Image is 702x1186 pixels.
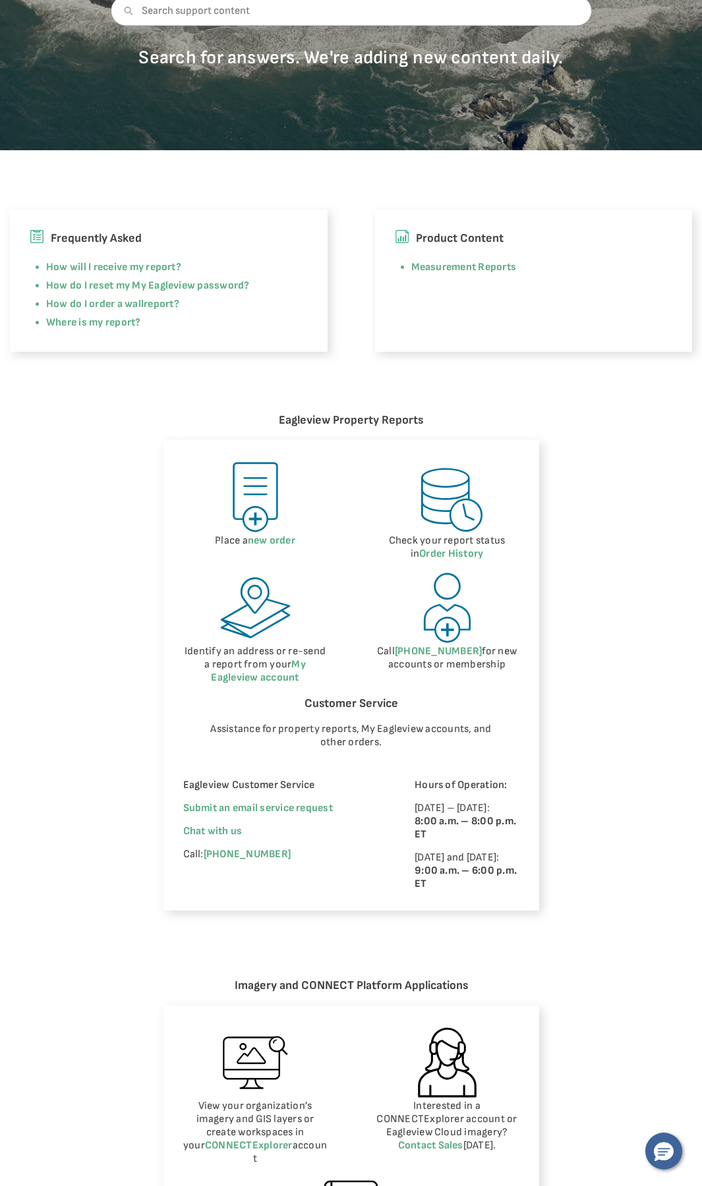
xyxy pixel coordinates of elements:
p: Place a [183,534,328,548]
h6: Eagleview Property Reports [163,411,539,430]
button: Hello, have a question? Let’s chat. [645,1133,682,1170]
a: How do I reset my My Eagleview password? [46,279,250,292]
a: [PHONE_NUMBER] [395,645,482,658]
a: My Eagleview account [211,658,305,684]
span: Chat with us [183,825,243,837]
a: Submit an email service request [183,802,333,814]
p: [DATE] – [DATE]: [415,802,519,841]
p: Identify an address or re-send a report from your [183,645,328,685]
strong: 9:00 a.m. – 6:00 p.m. ET [415,864,517,890]
a: Measurement Reports [411,261,517,273]
strong: 8:00 a.m. – 8:00 p.m. ET [415,815,516,841]
a: Contact Sales [398,1139,463,1152]
p: Eagleview Customer Service [183,779,379,792]
p: Assistance for property reports, My Eagleview accounts, and other orders. [203,723,500,749]
a: CONNECTExplorer [205,1139,293,1152]
p: Call: [183,848,379,861]
p: Search for answers. We're adding new content daily. [111,46,592,69]
p: Hours of Operation: [415,779,519,792]
p: Check your report status in [375,534,519,561]
a: [PHONE_NUMBER] [204,848,291,861]
h6: Frequently Asked [30,229,308,248]
a: Where is my report? [46,316,141,329]
a: new order [248,534,295,547]
a: How do I order a wall [46,298,144,310]
p: [DATE] and [DATE]: [415,851,519,891]
h6: Product Content [395,229,673,248]
a: report [144,298,173,310]
h6: Imagery and CONNECT Platform Applications [163,976,539,996]
a: ? [174,298,179,310]
p: View your organization’s imagery and GIS layers or create workspaces in your account [183,1100,328,1166]
a: How will I receive my report? [46,261,181,273]
a: Order History [419,548,483,560]
h6: Customer Service [183,694,519,714]
p: Call for new accounts or membership [375,645,519,671]
p: Interested in a CONNECTExplorer account or Eagleview Cloud imagery? [DATE]. [375,1100,519,1152]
